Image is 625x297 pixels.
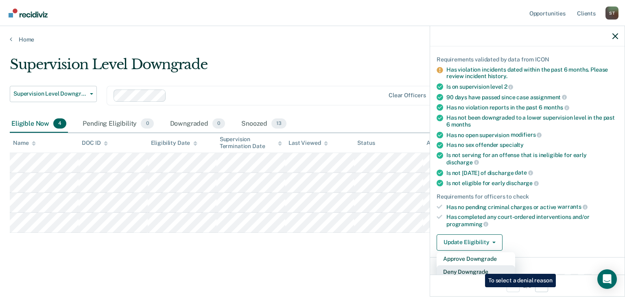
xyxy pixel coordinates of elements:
[597,269,617,289] div: Open Intercom Messenger
[605,7,618,20] div: S T
[446,203,618,211] div: Has no pending criminal charges or active
[446,214,618,227] div: Has completed any court-ordered interventions and/or
[437,234,503,251] button: Update Eligibility
[437,265,515,278] button: Deny Downgrade
[13,90,87,97] span: Supervision Level Downgrade
[446,152,618,166] div: Is not serving for an offense that is ineligible for early
[446,131,618,139] div: Has no open supervision
[426,140,465,146] div: Assigned to
[168,115,227,133] div: Downgraded
[446,114,618,128] div: Has not been downgraded to a lower supervision level in the past 6
[430,275,625,296] div: 1 / 5
[446,159,479,166] span: discharge
[151,140,198,146] div: Eligibility Date
[446,94,618,101] div: 90 days have passed since case
[220,136,282,150] div: Supervision Termination Date
[389,92,426,99] div: Clear officers
[446,179,618,187] div: Is not eligible for early
[544,104,569,111] span: months
[504,83,514,90] span: 2
[437,193,618,200] div: Requirements for officers to check
[557,203,588,210] span: warrants
[535,279,548,292] button: Next Opportunity
[446,142,618,148] div: Has no sex offender
[357,140,375,146] div: Status
[515,169,533,176] span: date
[446,104,618,111] div: Has no violation reports in the past 6
[9,9,48,17] img: Recidiviz
[271,118,286,129] span: 13
[530,94,567,100] span: assignment
[437,264,618,271] dt: Supervision
[13,140,36,146] div: Name
[446,83,618,90] div: Is on supervision level
[446,221,488,227] span: programming
[81,115,155,133] div: Pending Eligibility
[82,140,108,146] div: DOC ID
[10,115,68,133] div: Eligible Now
[240,115,288,133] div: Snoozed
[500,142,524,148] span: specialty
[446,169,618,177] div: Is not [DATE] of discharge
[506,180,539,186] span: discharge
[446,66,618,80] div: Has violation incidents dated within the past 6 months. Please review incident history.
[212,118,225,129] span: 0
[288,140,328,146] div: Last Viewed
[53,118,66,129] span: 4
[141,118,153,129] span: 0
[437,252,515,265] button: Approve Downgrade
[511,131,542,138] span: modifiers
[10,36,615,43] a: Home
[451,121,471,128] span: months
[437,252,515,278] div: Dropdown Menu
[437,56,618,63] div: Requirements validated by data from ICON
[507,279,520,292] button: Previous Opportunity
[605,7,618,20] button: Profile dropdown button
[10,56,479,79] div: Supervision Level Downgrade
